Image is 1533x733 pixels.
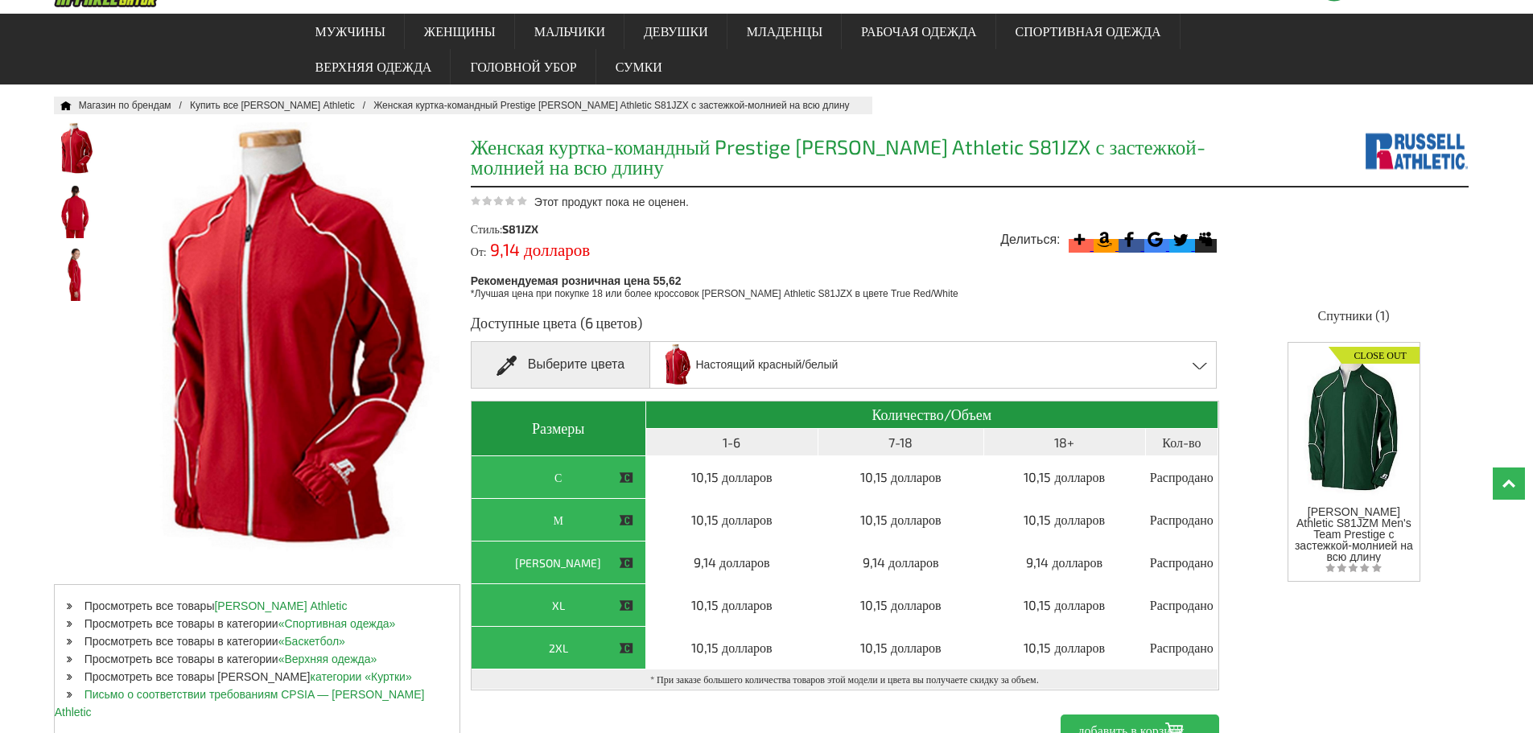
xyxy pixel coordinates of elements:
[471,314,642,331] font: Доступные цвета (6 цветов)
[1054,434,1074,450] font: 18+
[644,23,708,39] font: Девушки
[597,49,681,84] a: Сумки
[997,14,1180,49] a: Спортивная одежда
[528,357,624,371] font: Выберите цвета
[1150,640,1214,655] font: Распродано
[888,434,913,450] font: 7-18
[860,512,942,527] font: 10,15 долларов
[695,358,838,371] font: Настоящий красный/белый
[747,23,822,39] font: Младенцы
[860,469,942,484] font: 10,15 долларов
[424,23,496,39] font: Женщины
[1094,229,1115,250] svg: Амазонка
[315,59,431,74] font: Верхняя одежда
[619,599,633,613] img: Этот товар РАСПРОДАЕТСЯ!
[691,512,773,527] font: 10,15 долларов
[723,434,740,450] font: 1-6
[694,554,770,570] font: 9,14 долларов
[1024,597,1105,612] font: 10,15 долларов
[451,49,595,84] a: Головной убор
[471,134,1205,179] font: Женская куртка-командный Prestige [PERSON_NAME] Athletic S81JZX с застежкой-молнией на всю длину
[471,222,502,236] font: Стиль:
[1150,597,1214,612] font: Распродано
[1024,640,1105,655] font: 10,15 долларов
[861,23,977,39] font: Рабочая одежда
[54,101,72,110] a: Дом
[1162,434,1201,450] font: Кол-во
[516,14,624,49] a: Мальчики
[534,196,689,208] font: Этот продукт пока не оценен.
[1325,562,1382,573] img: listing_empty_star.svg
[54,100,72,111] font: Дом
[1024,512,1105,527] font: 10,15 долларов
[619,471,633,485] img: Этот товар РАСПРОДАЕТСЯ!
[1195,229,1217,250] svg: Майспейс
[278,635,345,648] a: «Баскетбол»
[471,245,486,258] font: От:
[214,599,347,612] a: [PERSON_NAME] Athletic
[406,14,514,49] a: Женщины
[1295,505,1413,563] font: [PERSON_NAME] Athletic S81JZM Men's Team Prestige с застежкой-молнией на всю длину
[278,617,396,630] font: «Спортивная одежда»
[1024,469,1105,484] font: 10,15 долларов
[190,100,355,111] font: Купить все [PERSON_NAME] Athletic
[1348,130,1469,171] img: Рассел Атлетик
[554,513,563,527] font: М
[471,288,958,299] font: *Лучшая цена при покупке 18 или более кроссовок [PERSON_NAME] Athletic S81JZX в цвете True Red/White
[490,239,590,259] font: 9,14 долларов
[54,122,97,175] img: Женская куртка-командный Prestige Russell Athletic S81JZX с застежкой-молнией на всю длину
[691,597,773,612] font: 10,15 долларов
[1144,229,1166,250] svg: Google Закладка
[515,556,601,570] font: [PERSON_NAME]
[650,673,1039,685] font: * При заказе большего количества товаров этой модели и цвета вы получаете скидку за объем.
[373,100,849,111] font: Женская куртка-командный Prestige [PERSON_NAME] Athletic S81JZX с застежкой-молнией на всю длину
[470,59,576,74] font: Головной убор
[1150,469,1214,484] font: Распродано
[552,599,565,612] font: XL
[471,196,527,206] img: Этот продукт пока не оценен.
[691,469,773,484] font: 10,15 долларов
[84,617,278,630] font: Просмотреть все товары в категории
[860,597,942,612] font: 10,15 долларов
[625,14,727,49] a: Девушки
[860,640,942,655] font: 10,15 долларов
[554,471,562,484] font: С
[502,222,538,236] font: S81JZX
[54,248,97,301] a: Женская куртка-командный Prestige Russell Athletic S81JZX с застежкой-молнией на всю длину
[79,100,190,111] a: Магазин по брендам
[1150,512,1214,527] font: Распродано
[1329,343,1420,364] img: Распродажа
[190,100,373,111] a: Купить все [PERSON_NAME] Athletic
[1293,343,1414,562] a: Распродажа [PERSON_NAME] Athletic S81JZM Men's Team Prestige с застежкой-молнией на всю длину
[471,274,682,287] font: Рекомендуемая розничная цена 55,62
[660,344,694,386] img: Настоящий красный/белый
[843,14,995,49] a: Рабочая одежда
[278,653,377,665] a: «Верхняя одежда»
[1069,229,1090,250] svg: Более
[1169,229,1191,250] svg: Твиттер
[1150,554,1214,570] font: Распродано
[373,100,865,111] a: Женская куртка-командный Prestige Russell Athletic S81JZX с застежкой-молнией на всю длину
[55,688,425,719] a: Письмо о соответствии требованиям CPSIA — [PERSON_NAME] Athletic
[619,556,633,570] img: Этот товар РАСПРОДАЕТСЯ!
[691,640,773,655] font: 10,15 долларов
[534,23,605,39] font: Мальчики
[619,513,633,528] img: Этот товар РАСПРОДАЕТСЯ!
[84,599,215,612] font: Просмотреть все товары
[84,670,311,683] font: Просмотреть все товары [PERSON_NAME]
[1000,233,1060,246] font: Делиться:
[79,100,171,111] font: Магазин по брендам
[549,641,568,655] font: 2XL
[863,554,939,570] font: 9,14 долларов
[296,14,403,49] a: Мужчины
[296,49,450,84] a: Верхняя одежда
[532,419,584,437] font: Размеры
[310,670,411,683] a: категории «Куртки»
[1016,23,1161,39] font: Спортивная одежда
